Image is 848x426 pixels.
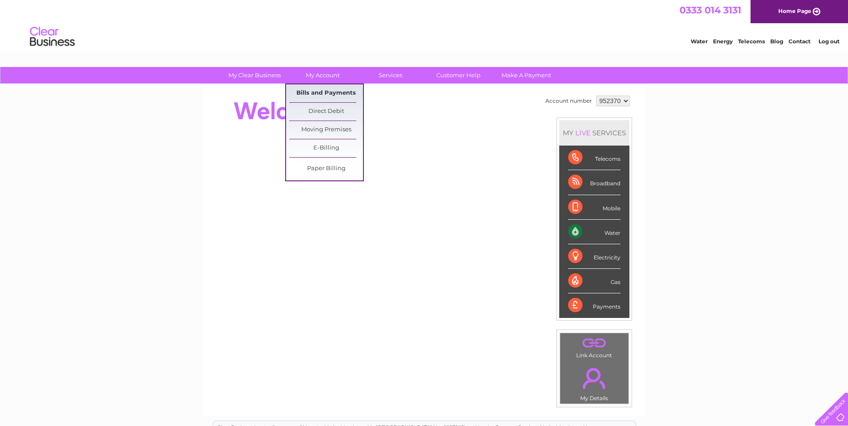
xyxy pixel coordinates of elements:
[568,195,620,220] div: Mobile
[289,160,363,178] a: Paper Billing
[543,93,594,109] td: Account number
[568,293,620,317] div: Payments
[568,146,620,170] div: Telecoms
[568,220,620,244] div: Water
[289,103,363,121] a: Direct Debit
[568,170,620,195] div: Broadband
[818,38,840,45] a: Log out
[789,38,810,45] a: Contact
[568,269,620,293] div: Gas
[691,38,708,45] a: Water
[560,333,629,361] td: Link Account
[422,67,495,84] a: Customer Help
[770,38,783,45] a: Blog
[560,360,629,404] td: My Details
[289,139,363,157] a: E-Billing
[286,67,359,84] a: My Account
[568,244,620,269] div: Electricity
[679,4,741,16] a: 0333 014 3131
[30,23,75,50] img: logo.png
[562,363,626,394] a: .
[559,120,629,146] div: MY SERVICES
[489,67,563,84] a: Make A Payment
[562,335,626,351] a: .
[218,67,291,84] a: My Clear Business
[289,84,363,102] a: Bills and Payments
[713,38,733,45] a: Energy
[738,38,765,45] a: Telecoms
[289,121,363,139] a: Moving Premises
[354,67,427,84] a: Services
[213,5,636,43] div: Clear Business is a trading name of Verastar Limited (registered in [GEOGRAPHIC_DATA] No. 3667643...
[574,129,592,137] div: LIVE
